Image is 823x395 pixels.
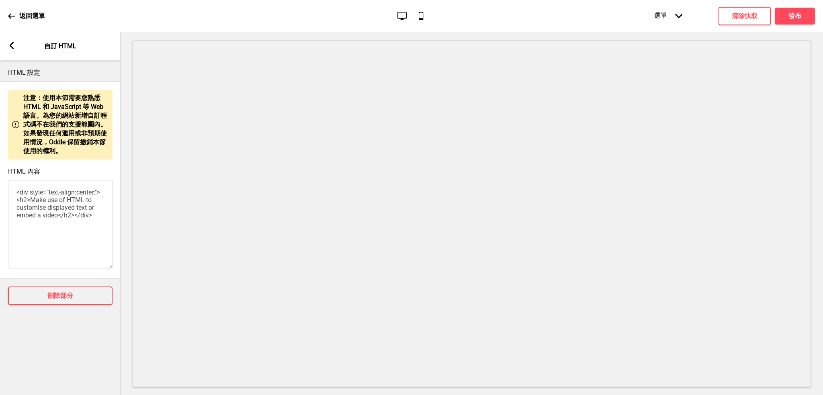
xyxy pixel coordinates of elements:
font: 刪除部分 [47,292,73,299]
font: HTML 設定 [8,69,40,76]
a: 返回選單 [8,5,45,27]
font: 注意：使用本節需要您熟悉 HTML 和 JavaScript 等 Web 語言。為您的網站新增自訂程式碼不在我們的支援範圍內。如果發現任何濫用或非預期使用情況，Oddle 保留撤銷本節使用的權利。 [23,94,107,155]
font: 發布 [788,12,801,20]
textarea: <div style="text-align:center;"><h2>Make use of HTML to customise displayed text or embed a video... [8,180,113,268]
button: 刪除部分 [8,287,113,305]
font: 返回選單 [19,12,45,20]
font: 選單 [654,12,667,19]
font: HTML 內容 [8,168,40,175]
font: 清除快取 [732,12,757,20]
button: 發布 [775,8,815,25]
font: 自訂 HTML [44,42,76,50]
button: 清除快取 [719,7,771,25]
